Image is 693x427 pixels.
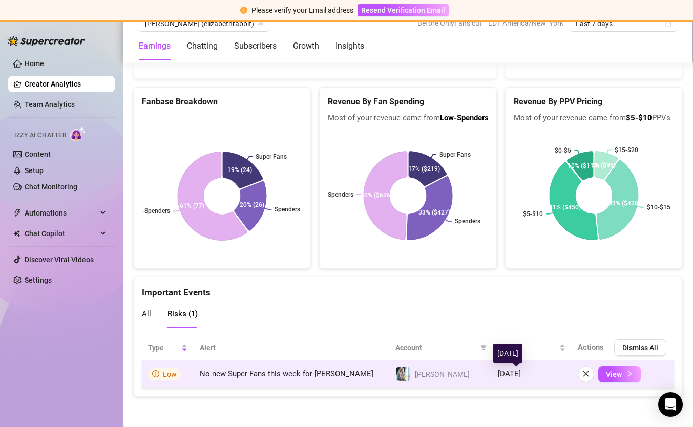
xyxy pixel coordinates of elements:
span: Most of your revenue came from PPVs [514,112,674,124]
button: View [598,366,641,382]
a: Team Analytics [25,100,75,109]
img: AI Chatter [70,126,86,141]
div: [DATE] [493,344,522,363]
text: $10-$15 [647,204,670,211]
b: Low-Spenders [440,113,489,122]
span: All [142,309,151,318]
img: Elizabeth [396,367,410,381]
div: Growth [293,40,319,52]
span: Chat Copilot [25,225,97,242]
div: Insights [335,40,364,52]
h5: Revenue By Fan Spending [328,96,488,108]
a: Home [25,59,44,68]
span: Actions [578,343,604,352]
span: info-circle [152,370,159,377]
b: $5-$10 [626,113,652,122]
span: [PERSON_NAME] [415,370,470,378]
text: $15-$20 [615,146,638,154]
span: calendar [665,20,671,27]
div: Chatting [187,40,218,52]
span: team [258,20,264,27]
span: right [626,370,633,377]
span: Last 7 days [576,16,671,31]
img: logo-BBDzfeDw.svg [8,36,85,46]
text: $5-$10 [523,210,543,218]
span: Low [163,370,177,378]
span: [DATE] [498,369,521,378]
th: Time [492,335,572,360]
h5: Revenue By PPV Pricing [514,96,674,108]
span: filter [478,340,489,355]
a: Chat Monitoring [25,183,77,191]
a: Setup [25,166,44,175]
span: Automations [25,205,97,221]
a: Settings [25,276,52,284]
span: View [606,370,622,378]
div: Subscribers [234,40,277,52]
button: Dismiss All [614,339,666,356]
span: Risks ( 1 ) [167,309,198,318]
h5: Fanbase Breakdown [142,96,302,108]
span: Type [148,342,179,353]
th: Alert [194,335,389,360]
div: Important Events [142,277,674,300]
span: EDT America/New_York [488,15,563,31]
text: Spenders [275,206,300,213]
text: Spenders [455,218,480,225]
span: Before OnlyFans cut [417,15,482,31]
th: Type [142,335,194,360]
a: Content [25,150,51,158]
text: Low-Spenders [131,207,170,215]
text: Low-Spenders [314,191,353,198]
text: $0-$5 [555,147,571,154]
button: Resend Verification Email [358,4,449,16]
div: Earnings [139,40,171,52]
span: Izzy AI Chatter [14,131,66,140]
span: Account [395,342,476,353]
a: Creator Analytics [25,76,107,92]
text: Super Fans [439,151,471,158]
img: Chat Copilot [13,230,20,237]
span: exclamation-circle [240,7,247,14]
span: No new Super Fans this week for [PERSON_NAME] [200,369,373,378]
span: close [582,370,590,377]
span: Time [498,342,557,353]
span: Most of your revenue came from [328,112,488,124]
span: thunderbolt [13,209,22,217]
div: Open Intercom Messenger [658,392,683,417]
text: Super Fans [256,153,287,160]
span: Elizabeth (elizabethrabbit) [145,16,263,31]
span: Dismiss All [622,344,658,352]
span: filter [480,345,487,351]
div: Please verify your Email address [251,5,353,16]
a: Discover Viral Videos [25,255,94,264]
span: Resend Verification Email [361,6,445,14]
